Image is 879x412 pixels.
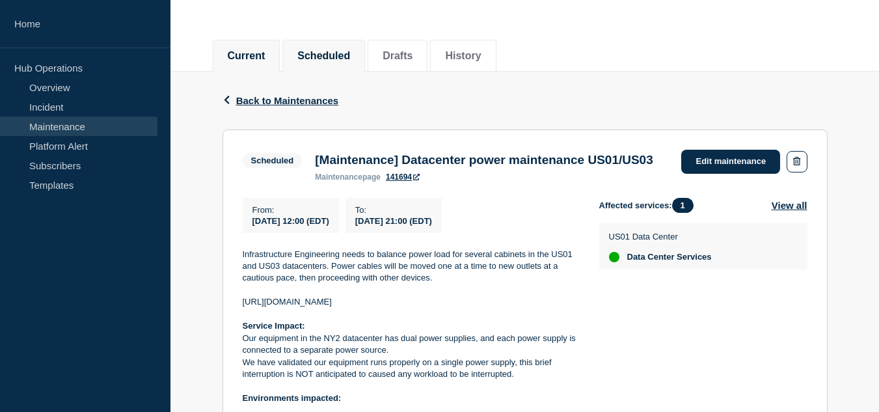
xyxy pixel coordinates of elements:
div: up [609,252,619,262]
span: [DATE] 21:00 (EDT) [355,216,432,226]
span: [DATE] 12:00 (EDT) [252,216,329,226]
button: Current [228,50,265,62]
span: Data Center Services [627,252,712,262]
span: Affected services: [599,198,700,213]
p: US01 Data Center [609,232,712,241]
a: Edit maintenance [681,150,780,174]
button: Drafts [383,50,412,62]
button: History [445,50,481,62]
span: Back to Maintenances [236,95,339,106]
strong: Service Impact: [243,321,305,331]
p: Our equipment in the NY2 datacenter has dual power supplies, and each power supply is connected t... [243,333,578,357]
button: Scheduled [297,50,350,62]
span: Scheduled [243,153,303,168]
p: Infrastructure Engineering needs to balance power load for several cabinets in the US01 and US03 ... [243,249,578,284]
p: From : [252,205,329,215]
p: We have validated our equipment runs properly on a single power supply, this brief interruption i... [243,357,578,381]
p: To : [355,205,432,215]
button: View all [772,198,807,213]
p: page [315,172,381,182]
button: Back to Maintenances [223,95,339,106]
p: [URL][DOMAIN_NAME] [243,296,578,308]
span: maintenance [315,172,362,182]
h3: [Maintenance] Datacenter power maintenance US01/US03 [315,153,653,167]
strong: Environments impacted: [243,393,342,403]
span: 1 [672,198,694,213]
a: 141694 [386,172,420,182]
